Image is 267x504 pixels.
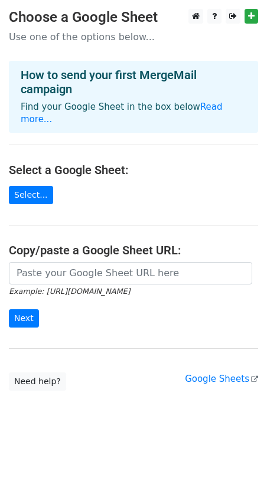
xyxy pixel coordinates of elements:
h4: How to send your first MergeMail campaign [21,68,246,96]
p: Find your Google Sheet in the box below [21,101,246,126]
p: Use one of the options below... [9,31,258,43]
a: Need help? [9,372,66,391]
input: Paste your Google Sheet URL here [9,262,252,284]
a: Select... [9,186,53,204]
small: Example: [URL][DOMAIN_NAME] [9,287,130,296]
input: Next [9,309,39,328]
h4: Select a Google Sheet: [9,163,258,177]
a: Google Sheets [185,374,258,384]
h4: Copy/paste a Google Sheet URL: [9,243,258,257]
a: Read more... [21,102,223,125]
h3: Choose a Google Sheet [9,9,258,26]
